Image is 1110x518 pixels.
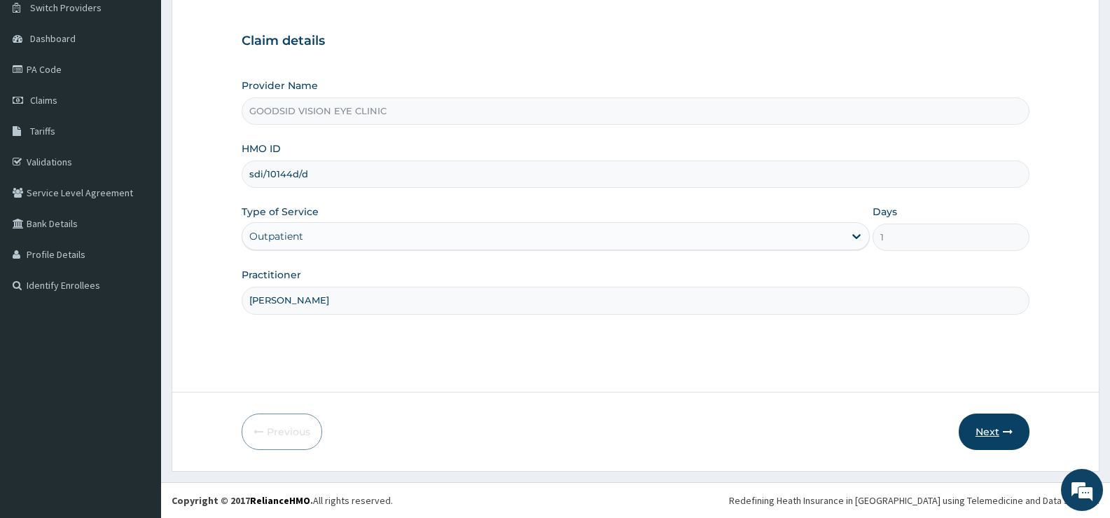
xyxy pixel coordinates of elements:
[172,494,313,507] strong: Copyright © 2017 .
[30,94,57,107] span: Claims
[242,79,318,93] label: Provider Name
[242,161,1029,188] input: Enter HMO ID
[7,358,267,407] textarea: Type your message and hit 'Enter'
[26,70,57,105] img: d_794563401_company_1708531726252_794563401
[242,287,1029,314] input: Enter Name
[30,32,76,45] span: Dashboard
[242,205,319,219] label: Type of Service
[73,79,235,97] div: Chat with us now
[250,494,310,507] a: RelianceHMO
[230,7,263,41] div: Minimize live chat window
[729,493,1099,507] div: Redefining Heath Insurance in [GEOGRAPHIC_DATA] using Telemedicine and Data Science!
[959,414,1029,450] button: Next
[30,125,55,137] span: Tariffs
[242,268,301,282] label: Practitioner
[249,229,303,243] div: Outpatient
[30,1,102,14] span: Switch Providers
[242,34,1029,49] h3: Claim details
[242,142,281,156] label: HMO ID
[161,482,1110,518] footer: All rights reserved.
[81,164,193,306] span: We're online!
[242,414,322,450] button: Previous
[873,205,897,219] label: Days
